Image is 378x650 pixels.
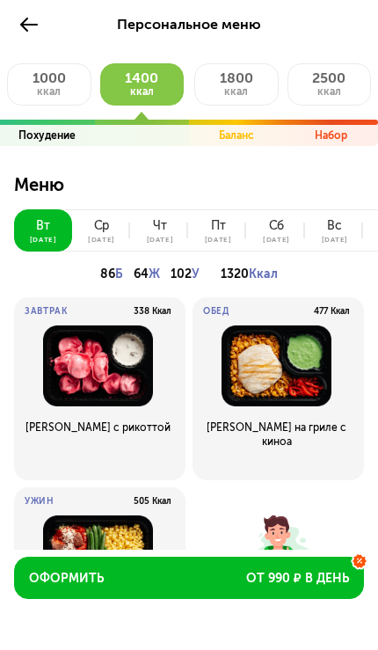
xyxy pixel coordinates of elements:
p: 64 [134,262,160,287]
img: Курица на гриле с киноа [203,325,350,406]
p: Похудение [18,128,76,142]
button: 2500ккал [287,63,372,106]
div: [DATE] [205,236,232,243]
p: Обед [203,306,229,317]
button: Чт[DATE] [131,209,189,252]
p: Меню [14,174,364,209]
p: 477 Ккал [314,306,350,317]
div: Сб [269,219,285,233]
span: ккал [130,85,154,98]
span: Ж [149,267,160,281]
div: Ср [94,219,110,233]
p: Завтрак [25,306,68,317]
p: 1320 [221,262,278,287]
div: [DATE] [30,236,57,243]
button: Пт[DATE] [189,209,247,252]
span: 2500 [312,69,345,86]
span: ккал [224,85,248,98]
button: 1000ккал [7,63,91,106]
span: Персональное меню [117,16,261,33]
p: 338 Ккал [134,306,171,317]
img: Говяжьи щечки с птитимом [25,515,171,596]
p: 86 [100,262,123,287]
img: Тортеллини с рикоттой [25,325,171,406]
p: [PERSON_NAME] с рикоттой [25,420,171,435]
button: Ср[DATE] [72,209,130,252]
span: 1800 [220,69,253,86]
span: ккал [37,85,61,98]
p: Баланс [219,128,254,142]
span: Б [115,267,123,281]
div: Вт [36,219,50,233]
span: У [192,267,200,281]
span: ккал [317,85,341,98]
button: 1800ккал [194,63,279,106]
span: Ккал [249,267,278,281]
div: [DATE] [263,236,290,243]
button: Сб[DATE] [247,209,305,252]
div: [DATE] [147,236,174,243]
span: 1400 [125,69,158,86]
p: Набор [315,128,347,142]
button: 1400ккал [100,63,185,106]
button: Оформитьот 990 ₽ в день [14,557,364,599]
p: Ужин [25,496,55,507]
div: Чт [153,219,167,233]
button: Вт[DATE] [14,209,72,252]
div: [DATE] [88,236,115,243]
p: 505 Ккал [134,496,171,507]
div: Вс [327,219,342,233]
div: Пт [211,219,226,233]
button: Вс[DATE] [306,209,364,252]
p: [PERSON_NAME] на гриле с киноа [203,420,350,449]
span: 1000 [33,69,66,86]
div: [DATE] [322,236,349,243]
p: 102 [171,262,200,287]
span: от 990 ₽ в день [246,570,349,588]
